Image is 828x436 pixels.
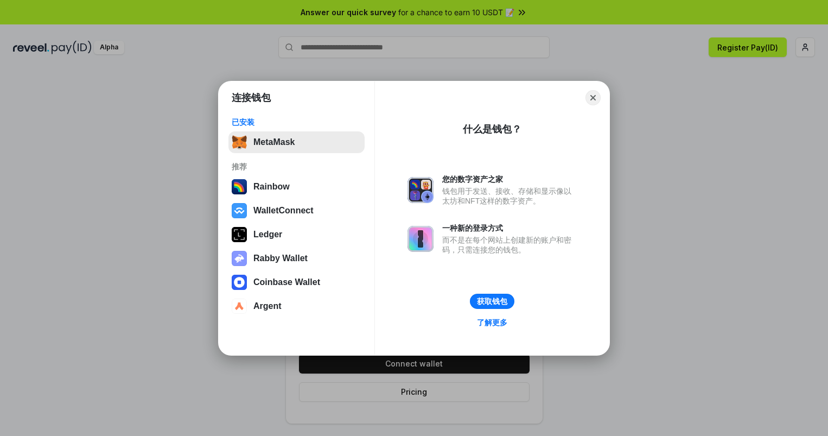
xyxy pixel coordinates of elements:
h1: 连接钱包 [232,91,271,104]
div: 推荐 [232,162,361,172]
div: 了解更多 [477,318,507,327]
img: svg+xml,%3Csvg%20xmlns%3D%22http%3A%2F%2Fwww.w3.org%2F2000%2Fsvg%22%20fill%3D%22none%22%20viewBox... [232,251,247,266]
img: svg+xml,%3Csvg%20xmlns%3D%22http%3A%2F%2Fwww.w3.org%2F2000%2Fsvg%22%20fill%3D%22none%22%20viewBox... [407,226,434,252]
div: Rabby Wallet [253,254,308,263]
div: Coinbase Wallet [253,277,320,287]
div: 而不是在每个网站上创建新的账户和密码，只需连接您的钱包。 [442,235,577,255]
div: 您的数字资产之家 [442,174,577,184]
button: Rabby Wallet [228,248,365,269]
img: svg+xml,%3Csvg%20width%3D%2228%22%20height%3D%2228%22%20viewBox%3D%220%200%2028%2028%22%20fill%3D... [232,275,247,290]
button: Close [585,90,601,105]
div: Argent [253,301,282,311]
div: 已安装 [232,117,361,127]
img: svg+xml,%3Csvg%20width%3D%2228%22%20height%3D%2228%22%20viewBox%3D%220%200%2028%2028%22%20fill%3D... [232,203,247,218]
div: 一种新的登录方式 [442,223,577,233]
button: Coinbase Wallet [228,271,365,293]
div: 什么是钱包？ [463,123,521,136]
button: Rainbow [228,176,365,198]
div: Rainbow [253,182,290,192]
button: WalletConnect [228,200,365,222]
div: MetaMask [253,137,295,147]
img: svg+xml,%3Csvg%20xmlns%3D%22http%3A%2F%2Fwww.w3.org%2F2000%2Fsvg%22%20width%3D%2228%22%20height%3... [232,227,247,242]
button: Argent [228,295,365,317]
img: svg+xml,%3Csvg%20width%3D%2228%22%20height%3D%2228%22%20viewBox%3D%220%200%2028%2028%22%20fill%3D... [232,299,247,314]
img: svg+xml,%3Csvg%20fill%3D%22none%22%20height%3D%2233%22%20viewBox%3D%220%200%2035%2033%22%20width%... [232,135,247,150]
button: 获取钱包 [470,294,514,309]
div: 获取钱包 [477,296,507,306]
img: svg+xml,%3Csvg%20width%3D%22120%22%20height%3D%22120%22%20viewBox%3D%220%200%20120%20120%22%20fil... [232,179,247,194]
div: 钱包用于发送、接收、存储和显示像以太坊和NFT这样的数字资产。 [442,186,577,206]
div: Ledger [253,230,282,239]
button: MetaMask [228,131,365,153]
img: svg+xml,%3Csvg%20xmlns%3D%22http%3A%2F%2Fwww.w3.org%2F2000%2Fsvg%22%20fill%3D%22none%22%20viewBox... [407,177,434,203]
a: 了解更多 [470,315,514,330]
button: Ledger [228,224,365,245]
div: WalletConnect [253,206,314,216]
